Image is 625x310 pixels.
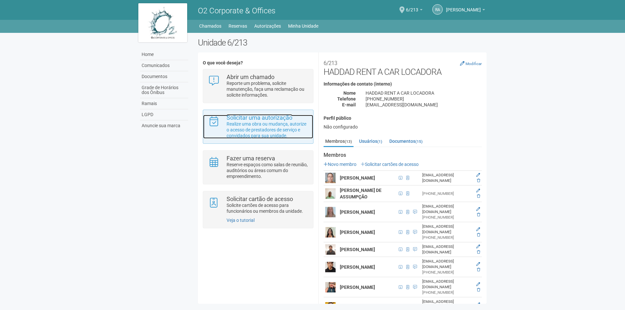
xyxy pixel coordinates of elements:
[361,102,487,108] div: [EMAIL_ADDRESS][DOMAIN_NAME]
[476,188,480,193] a: Editar membro
[324,57,482,77] h2: HADDAD RENT A CAR LOCADORA
[477,288,480,292] a: Excluir membro
[361,90,487,96] div: HADDAD RENT A CAR LOCADORA
[422,204,470,215] div: [EMAIL_ADDRESS][DOMAIN_NAME]
[138,3,187,42] img: logo.jpg
[140,49,188,60] a: Home
[477,178,480,183] a: Excluir membro
[377,139,382,144] small: (1)
[208,115,308,139] a: Solicitar uma autorização Realize uma obra ou mudança, autorize o acesso de prestadores de serviç...
[324,82,482,87] h4: Informações de contato (interno)
[388,136,424,146] a: Documentos(15)
[227,114,292,121] strong: Solicitar uma autorização
[446,8,485,13] a: [PERSON_NAME]
[325,244,336,255] img: user.png
[325,282,336,292] img: user.png
[340,247,375,252] strong: [PERSON_NAME]
[361,96,487,102] div: [PHONE_NUMBER]
[422,299,470,310] div: [EMAIL_ADDRESS][DOMAIN_NAME]
[199,21,221,31] a: Chamados
[476,227,480,232] a: Editar membro
[325,227,336,237] img: user.png
[422,259,470,270] div: [EMAIL_ADDRESS][DOMAIN_NAME]
[140,109,188,120] a: LGPD
[460,61,482,66] a: Modificar
[465,61,482,66] small: Modificar
[477,250,480,254] a: Excluir membro
[340,230,375,235] strong: [PERSON_NAME]
[325,188,336,199] img: user.png
[476,173,480,177] a: Editar membro
[422,224,470,235] div: [EMAIL_ADDRESS][DOMAIN_NAME]
[208,196,308,214] a: Solicitar cartão de acesso Solicite cartões de acesso para funcionários ou membros da unidade.
[340,285,375,290] strong: [PERSON_NAME]
[324,162,356,167] a: Novo membro
[422,235,470,240] div: [PHONE_NUMBER]
[415,139,423,144] small: (15)
[208,155,308,179] a: Fazer uma reserva Reserve espaços como salas de reunião, auditórios ou áreas comum do empreendime...
[476,207,480,211] a: Editar membro
[337,96,356,101] strong: Telefone
[422,172,470,183] div: [EMAIL_ADDRESS][DOMAIN_NAME]
[476,244,480,249] a: Editar membro
[477,194,480,198] a: Excluir membro
[406,1,418,12] span: 6/213
[477,212,480,217] a: Excluir membro
[325,173,336,183] img: user.png
[345,139,352,144] small: (13)
[476,282,480,287] a: Editar membro
[340,175,375,181] strong: [PERSON_NAME]
[140,71,188,82] a: Documentos
[422,279,470,290] div: [EMAIL_ADDRESS][DOMAIN_NAME]
[422,191,470,196] div: [PHONE_NUMBER]
[227,162,308,179] p: Reserve espaços como salas de reunião, auditórios ou áreas comum do empreendimento.
[340,188,382,199] strong: [PERSON_NAME] DE ASSUMPÇÃO
[422,270,470,275] div: [PHONE_NUMBER]
[432,4,443,15] a: RA
[324,152,482,158] strong: Membros
[343,90,356,96] strong: Nome
[140,82,188,98] a: Grade de Horários dos Ônibus
[446,1,481,12] span: ROSANGELA APARECIDA SANTOS HADDAD
[340,209,375,215] strong: [PERSON_NAME]
[324,60,337,66] small: 6/213
[477,267,480,272] a: Excluir membro
[198,6,275,15] span: O2 Corporate & Offices
[227,218,255,223] a: Veja o tutorial
[324,116,482,121] h4: Perfil público
[422,290,470,295] div: [PHONE_NUMBER]
[340,264,375,270] strong: [PERSON_NAME]
[227,202,308,214] p: Solicite cartões de acesso para funcionários ou membros da unidade.
[325,207,336,217] img: user.png
[227,155,275,162] strong: Fazer uma reserva
[361,162,419,167] a: Solicitar cartões de acesso
[288,21,318,31] a: Minha Unidade
[422,215,470,220] div: [PHONE_NUMBER]
[477,233,480,237] a: Excluir membro
[324,124,482,130] div: Não configurado
[198,38,487,47] h2: Unidade 6/213
[140,98,188,109] a: Ramais
[227,195,293,202] strong: Solicitar cartão de acesso
[229,21,247,31] a: Reservas
[140,120,188,131] a: Anuncie sua marca
[342,102,356,107] strong: E-mail
[208,74,308,98] a: Abrir um chamado Reporte um problema, solicite manutenção, faça uma reclamação ou solicite inform...
[227,80,308,98] p: Reporte um problema, solicite manutenção, faça uma reclamação ou solicite informações.
[140,60,188,71] a: Comunicados
[476,262,480,266] a: Editar membro
[227,74,274,80] strong: Abrir um chamado
[476,302,480,307] a: Editar membro
[227,121,308,139] p: Realize uma obra ou mudança, autorize o acesso de prestadores de serviço e convidados para sua un...
[325,262,336,272] img: user.png
[422,244,470,255] div: [EMAIL_ADDRESS][DOMAIN_NAME]
[254,21,281,31] a: Autorizações
[324,136,354,147] a: Membros(13)
[357,136,384,146] a: Usuários(1)
[406,8,423,13] a: 6/213
[203,61,313,65] h4: O que você deseja?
